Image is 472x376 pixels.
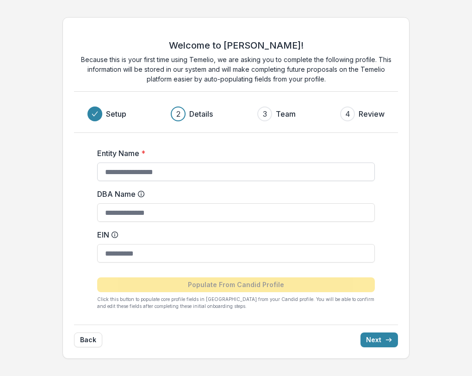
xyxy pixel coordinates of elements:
div: 3 [263,108,267,119]
button: Populate From Candid Profile [97,277,375,292]
label: DBA Name [97,188,369,200]
h3: Details [189,108,213,119]
button: Back [74,332,102,347]
h3: Review [359,108,385,119]
label: Entity Name [97,148,369,159]
label: EIN [97,229,369,240]
div: Progress [87,107,385,121]
button: Next [360,332,398,347]
p: Click this button to populate core profile fields in [GEOGRAPHIC_DATA] from your Candid profile. ... [97,296,375,310]
h3: Team [276,108,296,119]
div: 2 [176,108,180,119]
p: Because this is your first time using Temelio, we are asking you to complete the following profil... [74,55,398,84]
div: 4 [345,108,350,119]
h2: Welcome to [PERSON_NAME]! [169,40,304,51]
h3: Setup [106,108,126,119]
